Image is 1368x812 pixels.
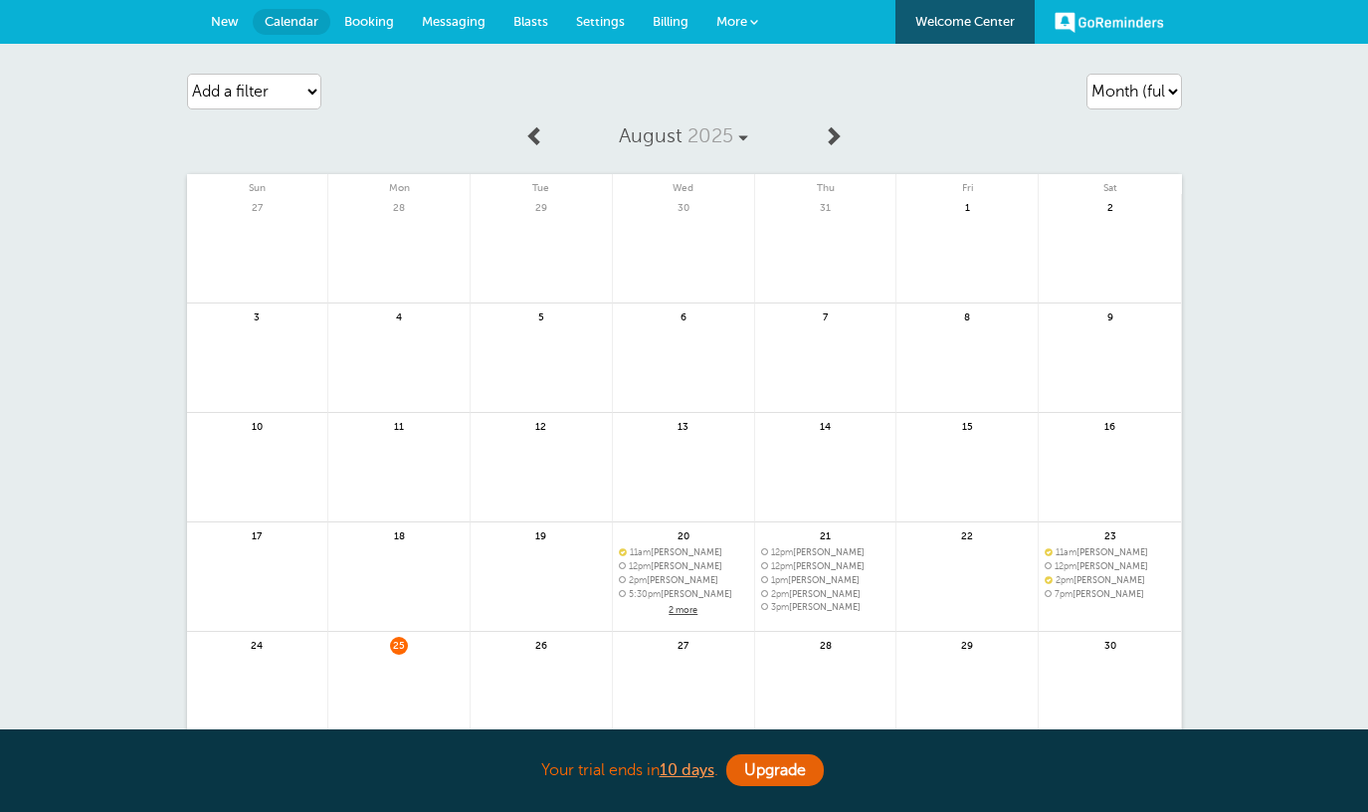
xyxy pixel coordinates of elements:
span: 24 [248,637,266,652]
span: 26 [532,637,550,652]
span: 17 [248,527,266,542]
span: 12pm [629,561,651,571]
div: Your trial ends in . [187,749,1182,792]
span: 12pm [771,561,793,571]
span: Lucinda Delagarza [619,589,748,600]
span: Mon [328,174,470,194]
span: Booking [344,14,394,29]
span: 29 [532,199,550,214]
span: 5:30pm [629,589,661,599]
span: 28 [817,637,835,652]
span: 21 [817,527,835,542]
a: 12pm[PERSON_NAME] [761,547,890,558]
span: Tomosa Deleon [761,602,890,613]
span: 31 [817,199,835,214]
span: 7pm [1055,589,1073,599]
a: August 2025 [555,114,812,158]
span: Yathaarth Batra [619,575,748,586]
span: Yathaarth Batra [761,589,890,600]
span: 27 [675,637,692,652]
span: Sun [187,174,328,194]
span: More [716,14,747,29]
span: 2pm [1056,575,1074,585]
span: 6 [675,308,692,323]
span: Messaging [422,14,486,29]
span: Christiran Jackson [1045,589,1175,600]
span: Blasts [513,14,548,29]
span: Marcos Gonzales [1045,561,1175,572]
a: 5:30pm[PERSON_NAME] [619,589,748,600]
iframe: Resource center [1288,732,1348,792]
span: Charles Bowles [761,547,890,558]
span: 11am [1056,547,1076,557]
span: Confirmed. Changing the appointment date will unconfirm the appointment. [1045,547,1051,555]
a: 11am[PERSON_NAME] [1045,547,1175,558]
a: 2pm[PERSON_NAME] [619,575,748,586]
a: 2pm[PERSON_NAME] [1045,575,1175,586]
span: 2025 [687,124,733,147]
a: Calendar [253,9,330,35]
span: 19 [532,527,550,542]
span: Wed [613,174,754,194]
span: 1pm [771,575,788,585]
span: Calendar [265,14,318,29]
span: 25 [390,637,408,652]
span: 3 [248,308,266,323]
span: 8 [958,308,976,323]
span: Christiran Jackson [1045,547,1175,558]
span: Jesse Mendez [1045,575,1175,586]
a: Upgrade [726,754,824,786]
span: Tue [471,174,612,194]
span: 2pm [771,589,789,599]
span: 7 [817,308,835,323]
span: Settings [576,14,625,29]
span: 10 [248,418,266,433]
a: 10 days [660,761,714,779]
span: Charles Wiseman [619,547,748,558]
span: 11 [390,418,408,433]
span: 20 [675,527,692,542]
a: 1pm[PERSON_NAME] [761,575,890,586]
span: 30 [1101,637,1119,652]
a: 2 more [619,602,748,619]
span: 9 [1101,308,1119,323]
span: 23 [1101,527,1119,542]
span: 30 [675,199,692,214]
span: 18 [390,527,408,542]
span: 16 [1101,418,1119,433]
a: 12pm[PERSON_NAME] [1045,561,1175,572]
span: 13 [675,418,692,433]
span: 2pm [629,575,647,585]
span: 5 [532,308,550,323]
span: 28 [390,199,408,214]
span: 14 [817,418,835,433]
span: Fri [896,174,1038,194]
span: 12pm [771,547,793,557]
span: Confirmed. Changing the appointment date will unconfirm the appointment. [1045,575,1051,583]
span: Thomas Smith [761,575,890,586]
a: 12pm[PERSON_NAME] [619,561,748,572]
span: New [211,14,239,29]
span: 22 [958,527,976,542]
span: Izell Jackson [761,561,890,572]
span: Confirmed. Changing the appointment date will unconfirm the appointment. [619,547,625,555]
a: 7pm[PERSON_NAME] [1045,589,1175,600]
a: 2pm[PERSON_NAME] [761,589,890,600]
span: 2 [1101,199,1119,214]
span: 29 [958,637,976,652]
span: 4 [390,308,408,323]
span: August [619,124,683,147]
span: 15 [958,418,976,433]
span: 12pm [1055,561,1076,571]
a: 12pm[PERSON_NAME] [761,561,890,572]
a: 11am[PERSON_NAME] [619,547,748,558]
span: Sat [1039,174,1181,194]
span: Thu [755,174,896,194]
span: 3pm [771,602,789,612]
span: 12 [532,418,550,433]
a: 3pm[PERSON_NAME] [761,602,890,613]
span: Marcos Gonzales [619,561,748,572]
span: Billing [653,14,688,29]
